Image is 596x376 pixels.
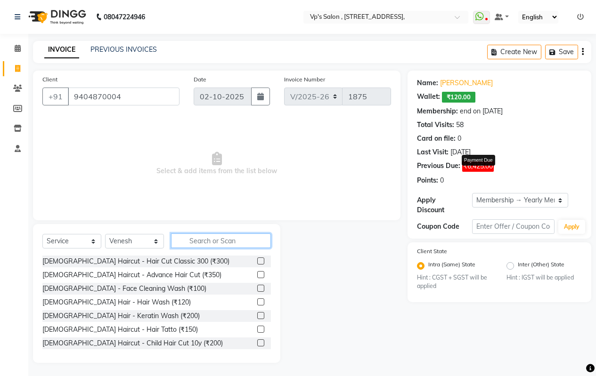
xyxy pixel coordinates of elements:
[42,297,191,307] div: [DEMOGRAPHIC_DATA] Hair - Hair Wash (₹120)
[104,4,145,30] b: 08047224946
[42,117,391,211] span: Select & add items from the list below
[442,92,475,103] span: ₹120.00
[42,270,221,280] div: [DEMOGRAPHIC_DATA] Haircut - Advance Hair Cut (₹350)
[428,260,475,272] label: Intra (Same) State
[460,106,503,116] div: end on [DATE]
[506,273,582,282] small: Hint : IGST will be applied
[42,256,229,266] div: [DEMOGRAPHIC_DATA] Haircut - Hair Cut Classic 300 (₹300)
[417,106,458,116] div: Membership:
[450,147,471,157] div: [DATE]
[558,220,585,234] button: Apply
[42,88,69,105] button: +91
[90,45,157,54] a: PREVIOUS INVOICES
[417,195,472,215] div: Apply Discount
[171,233,271,248] input: Search or Scan
[44,41,79,58] a: INVOICE
[417,120,454,130] div: Total Visits:
[487,45,541,59] button: Create New
[417,147,449,157] div: Last Visit:
[42,325,198,335] div: [DEMOGRAPHIC_DATA] Haircut - Hair Tatto (₹150)
[417,247,447,256] label: Client State
[417,78,438,88] div: Name:
[417,161,460,172] div: Previous Due:
[417,134,456,144] div: Card on file:
[417,222,472,232] div: Coupon Code
[417,176,438,185] div: Points:
[456,120,464,130] div: 58
[440,78,493,88] a: [PERSON_NAME]
[42,75,57,84] label: Client
[42,338,223,348] div: [DEMOGRAPHIC_DATA] Haircut - Child Hair Cut 10y (₹200)
[417,92,440,103] div: Wallet:
[24,4,89,30] img: logo
[518,260,564,272] label: Inter (Other) State
[42,284,206,294] div: [DEMOGRAPHIC_DATA] - Face Cleaning Wash (₹100)
[194,75,206,84] label: Date
[545,45,578,59] button: Save
[462,155,495,166] div: Payment Due
[417,273,492,291] small: Hint : CGST + SGST will be applied
[457,134,461,144] div: 0
[440,176,444,185] div: 0
[68,88,180,105] input: Search by Name/Mobile/Email/Code
[472,219,555,234] input: Enter Offer / Coupon Code
[284,75,325,84] label: Invoice Number
[42,311,200,321] div: [DEMOGRAPHIC_DATA] Hair - Keratin Wash (₹200)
